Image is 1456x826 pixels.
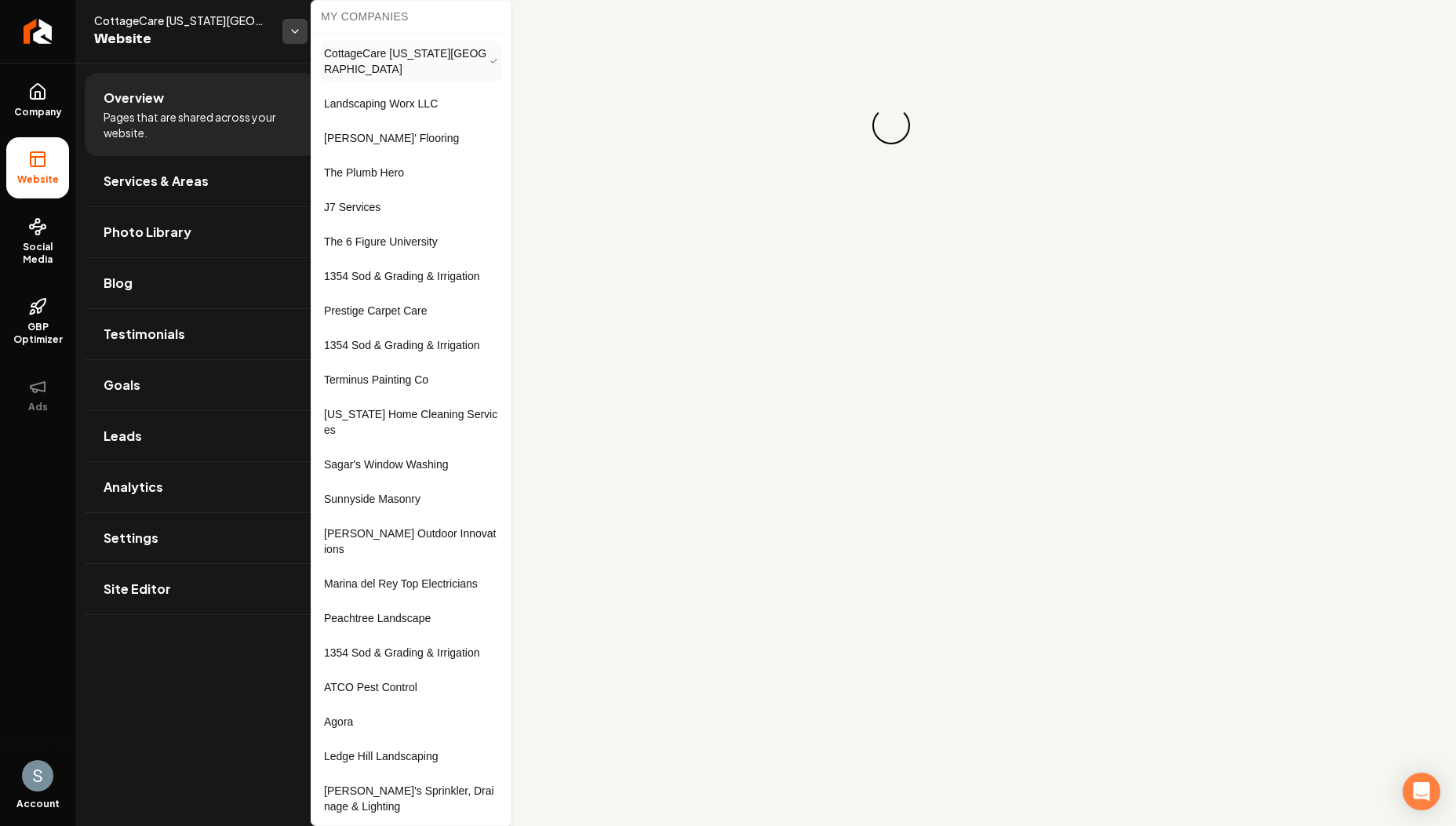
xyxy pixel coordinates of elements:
span: Marina del Rey Top Electricians [324,576,478,591]
a: Ledge Hill Landscaping [321,744,501,769]
span: Sunnyside Masonry [324,491,420,507]
span: CottageCare [US_STATE][GEOGRAPHIC_DATA] [324,45,490,77]
a: Terminus Painting Co [321,367,501,392]
a: Marina del Rey Top Electricians [321,571,501,596]
a: The 6 Figure University [321,229,501,254]
a: Landscaping Worx LLC [321,91,501,116]
a: Sunnyside Masonry [321,486,501,511]
a: Prestige Carpet Care [321,298,501,323]
span: The 6 Figure University [324,234,438,249]
a: Agora [321,709,501,734]
span: Prestige Carpet Care [324,303,428,318]
a: CottageCare [US_STATE][GEOGRAPHIC_DATA] [321,41,501,82]
span: Agora [324,714,353,730]
span: 1354 Sod & Grading & Irrigation [324,645,479,660]
a: The Plumb Hero [321,160,501,185]
a: [US_STATE] Home Cleaning Services [321,402,501,442]
a: [PERSON_NAME] Outdoor Innovations [321,521,501,562]
span: [PERSON_NAME]'s Sprinkler, Drainage & Lighting [324,783,498,814]
a: [PERSON_NAME]'s Sprinkler, Drainage & Lighting [321,778,501,819]
span: The Plumb Hero [324,165,404,180]
span: Ledge Hill Landscaping [324,748,439,764]
a: [PERSON_NAME]' Flooring [321,126,501,151]
span: J7 Services [324,199,380,215]
a: J7 Services [321,195,501,220]
span: Landscaping Worx LLC [324,96,438,111]
span: 1354 Sod & Grading & Irrigation [324,337,479,353]
a: Peachtree Landscape [321,606,501,631]
a: 1354 Sod & Grading & Irrigation [321,264,501,289]
span: [US_STATE] Home Cleaning Services [324,406,498,438]
span: Peachtree Landscape [324,610,431,626]
span: 1354 Sod & Grading & Irrigation [324,268,479,284]
a: ATCO Pest Control [321,675,501,700]
span: Sagar's Window Washing [324,457,449,472]
div: My Companies [315,4,508,29]
a: Sagar's Window Washing [321,452,501,477]
a: 1354 Sod & Grading & Irrigation [321,333,501,358]
span: Terminus Painting Co [324,372,428,388]
span: ATCO Pest Control [324,679,417,695]
span: [PERSON_NAME]' Flooring [324,130,459,146]
a: 1354 Sod & Grading & Irrigation [321,640,501,665]
span: [PERSON_NAME] Outdoor Innovations [324,526,498,557]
